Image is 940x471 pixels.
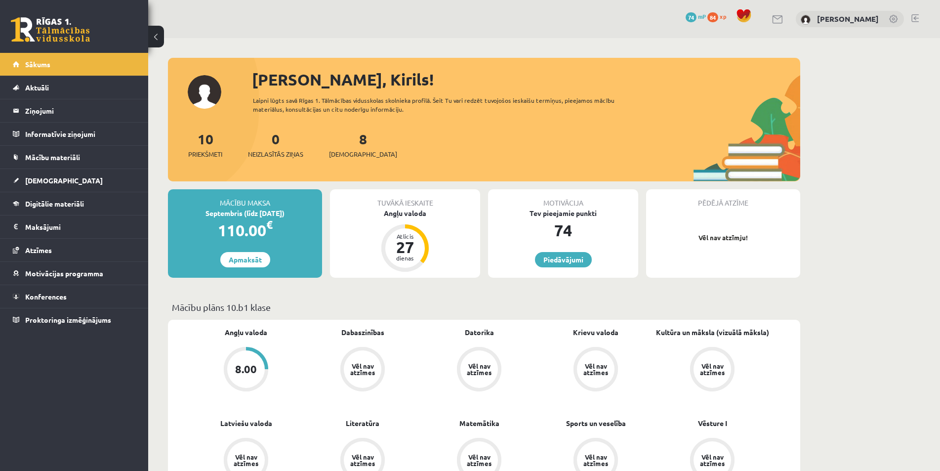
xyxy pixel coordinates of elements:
[235,364,257,375] div: 8.00
[13,123,136,145] a: Informatīvie ziņojumi
[330,208,480,218] div: Angļu valoda
[390,239,420,255] div: 27
[465,327,494,338] a: Datorika
[13,53,136,76] a: Sākums
[25,176,103,185] span: [DEMOGRAPHIC_DATA]
[13,76,136,99] a: Aktuāli
[465,454,493,467] div: Vēl nav atzīmes
[566,418,626,428] a: Sports un veselība
[707,12,731,20] a: 84 xp
[654,347,771,393] a: Vēl nav atzīmes
[25,83,49,92] span: Aktuāli
[465,363,493,376] div: Vēl nav atzīmes
[168,218,322,242] div: 110.00
[253,96,632,114] div: Laipni lūgts savā Rīgas 1. Tālmācības vidusskolas skolnieka profilā. Šeit Tu vari redzēt tuvojošo...
[13,308,136,331] a: Proktoringa izmēģinājums
[25,246,52,255] span: Atzīmes
[266,217,273,232] span: €
[686,12,706,20] a: 74 mP
[488,208,638,218] div: Tev pieejamie punkti
[817,14,879,24] a: [PERSON_NAME]
[13,215,136,238] a: Maksājumi
[329,149,397,159] span: [DEMOGRAPHIC_DATA]
[188,130,222,159] a: 10Priekšmeti
[13,99,136,122] a: Ziņojumi
[656,327,769,338] a: Kultūra un māksla (vizuālā māksla)
[720,12,726,20] span: xp
[346,418,379,428] a: Literatūra
[341,327,384,338] a: Dabaszinības
[188,149,222,159] span: Priekšmeti
[25,292,67,301] span: Konferences
[25,215,136,238] legend: Maksājumi
[390,233,420,239] div: Atlicis
[573,327,618,338] a: Krievu valoda
[25,315,111,324] span: Proktoringa izmēģinājums
[13,285,136,308] a: Konferences
[172,300,796,314] p: Mācību plāns 10.b1 klase
[188,347,304,393] a: 8.00
[698,454,726,467] div: Vēl nav atzīmes
[698,418,727,428] a: Vēsture I
[220,252,270,267] a: Apmaksāt
[651,233,795,243] p: Vēl nav atzīmju!
[488,189,638,208] div: Motivācija
[25,99,136,122] legend: Ziņojumi
[248,130,303,159] a: 0Neizlasītās ziņas
[13,262,136,285] a: Motivācijas programma
[707,12,718,22] span: 84
[248,149,303,159] span: Neizlasītās ziņas
[232,454,260,467] div: Vēl nav atzīmes
[698,12,706,20] span: mP
[330,189,480,208] div: Tuvākā ieskaite
[329,130,397,159] a: 8[DEMOGRAPHIC_DATA]
[801,15,811,25] img: Kirils Bondarevs
[390,255,420,261] div: dienas
[686,12,696,22] span: 74
[698,363,726,376] div: Vēl nav atzīmes
[330,208,480,273] a: Angļu valoda Atlicis 27 dienas
[421,347,537,393] a: Vēl nav atzīmes
[25,60,50,69] span: Sākums
[225,327,267,338] a: Angļu valoda
[304,347,421,393] a: Vēl nav atzīmes
[349,454,376,467] div: Vēl nav atzīmes
[220,418,272,428] a: Latviešu valoda
[582,363,610,376] div: Vēl nav atzīmes
[25,153,80,162] span: Mācību materiāli
[488,218,638,242] div: 74
[13,169,136,192] a: [DEMOGRAPHIC_DATA]
[13,239,136,261] a: Atzīmes
[459,418,499,428] a: Matemātika
[13,146,136,169] a: Mācību materiāli
[11,17,90,42] a: Rīgas 1. Tālmācības vidusskola
[25,199,84,208] span: Digitālie materiāli
[25,269,103,278] span: Motivācijas programma
[582,454,610,467] div: Vēl nav atzīmes
[252,68,800,91] div: [PERSON_NAME], Kirils!
[537,347,654,393] a: Vēl nav atzīmes
[168,189,322,208] div: Mācību maksa
[646,189,800,208] div: Pēdējā atzīme
[349,363,376,376] div: Vēl nav atzīmes
[13,192,136,215] a: Digitālie materiāli
[168,208,322,218] div: Septembris (līdz [DATE])
[535,252,592,267] a: Piedāvājumi
[25,123,136,145] legend: Informatīvie ziņojumi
